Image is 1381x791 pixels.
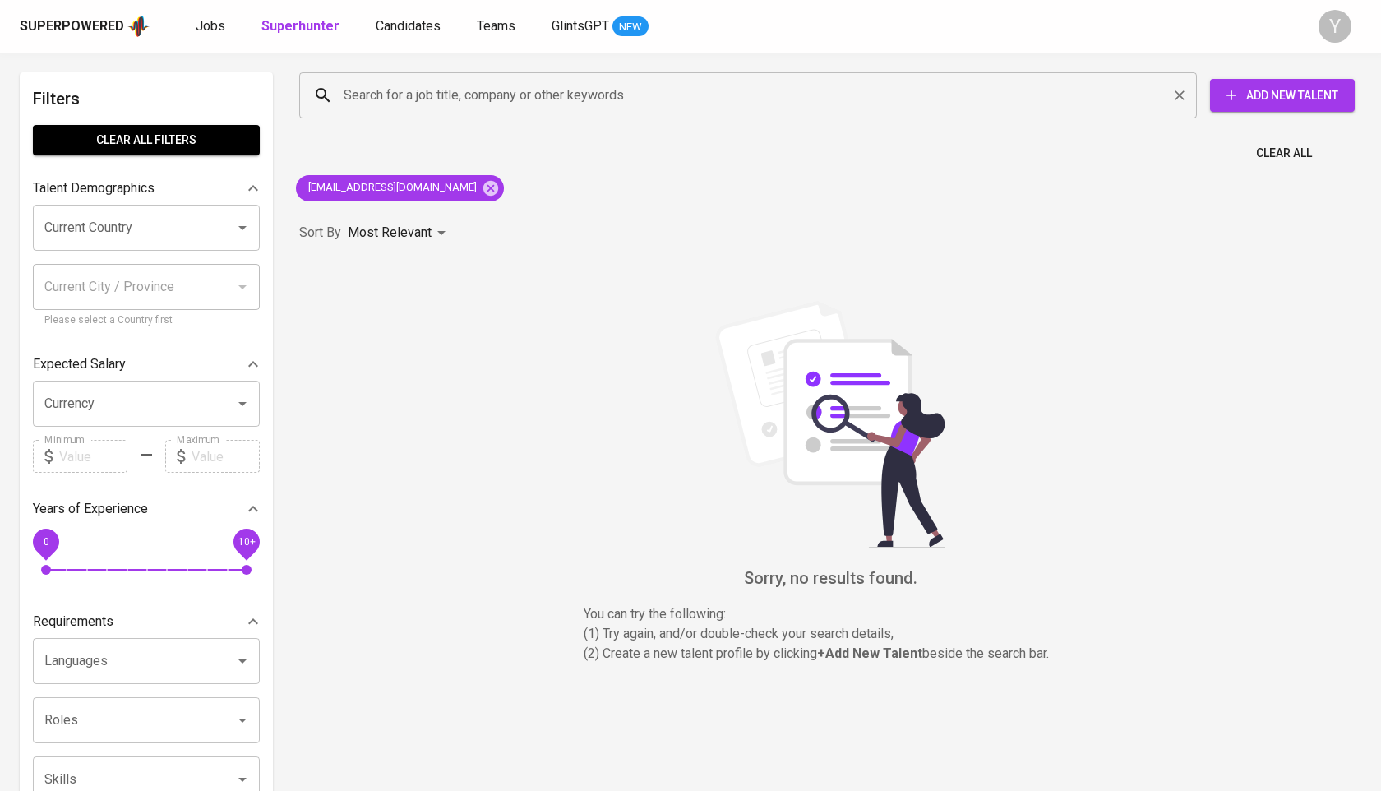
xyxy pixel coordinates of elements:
a: GlintsGPT NEW [552,16,649,37]
h6: Filters [33,86,260,112]
button: Clear All filters [33,125,260,155]
span: GlintsGPT [552,18,609,34]
span: 10+ [238,536,255,548]
button: Clear All [1249,138,1319,169]
p: (2) Create a new talent profile by clicking beside the search bar. [584,644,1077,664]
div: Expected Salary [33,348,260,381]
input: Value [59,440,127,473]
a: Candidates [376,16,444,37]
p: (1) Try again, and/or double-check your search details, [584,624,1077,644]
button: Open [231,216,254,239]
a: Teams [477,16,519,37]
span: Clear All filters [46,130,247,150]
span: NEW [612,19,649,35]
button: Open [231,768,254,791]
div: Superpowered [20,17,124,36]
span: Teams [477,18,515,34]
p: Requirements [33,612,113,631]
div: Talent Demographics [33,172,260,205]
a: Superhunter [261,16,343,37]
p: Expected Salary [33,354,126,374]
h6: Sorry, no results found. [299,565,1361,591]
p: Sort By [299,223,341,243]
button: Open [231,650,254,673]
div: Y [1319,10,1351,43]
b: + Add New Talent [817,645,922,661]
span: Jobs [196,18,225,34]
p: You can try the following : [584,604,1077,624]
div: [EMAIL_ADDRESS][DOMAIN_NAME] [296,175,504,201]
span: Add New Talent [1223,86,1342,106]
button: Add New Talent [1210,79,1355,112]
p: Please select a Country first [44,312,248,329]
p: Talent Demographics [33,178,155,198]
button: Open [231,392,254,415]
span: 0 [43,536,48,548]
span: Candidates [376,18,441,34]
div: Most Relevant [348,218,451,248]
input: Value [192,440,260,473]
span: Clear All [1256,143,1312,164]
img: file_searching.svg [707,301,954,548]
b: Superhunter [261,18,339,34]
button: Clear [1168,84,1191,107]
span: [EMAIL_ADDRESS][DOMAIN_NAME] [296,180,487,196]
a: Jobs [196,16,229,37]
p: Most Relevant [348,223,432,243]
p: Years of Experience [33,499,148,519]
img: app logo [127,14,150,39]
div: Requirements [33,605,260,638]
button: Open [231,709,254,732]
a: Superpoweredapp logo [20,14,150,39]
div: Years of Experience [33,493,260,525]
